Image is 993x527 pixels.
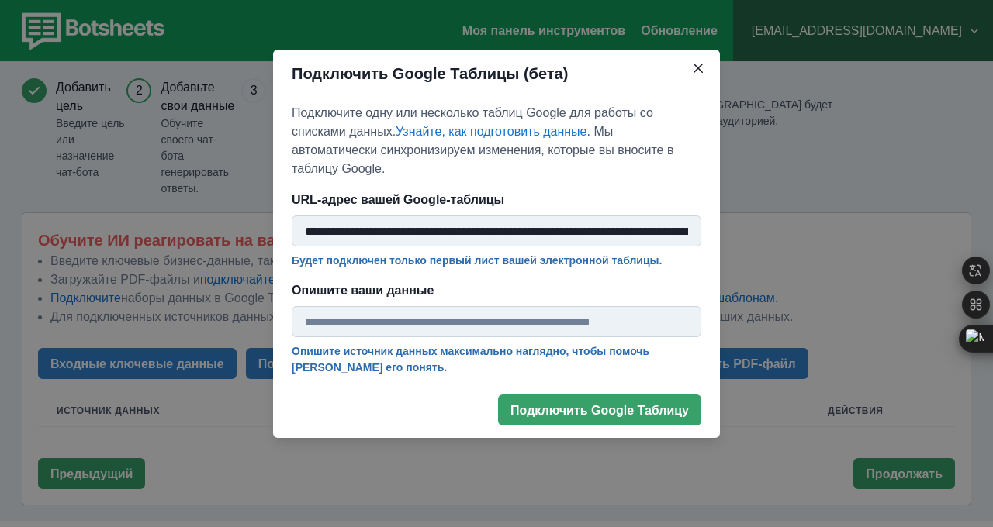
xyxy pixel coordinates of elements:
[396,125,586,138] a: Узнайте, как подготовить данные
[498,394,701,425] button: Подключить Google Таблицу
[292,193,504,206] font: URL-адрес вашей Google-таблицы
[292,284,434,297] font: Опишите ваши данные
[292,345,649,374] font: Опишите источник данных максимально наглядно, чтобы помочь [PERSON_NAME] его понять.
[510,404,689,417] font: Подключить Google Таблицу
[686,56,711,81] button: Закрывать
[292,106,653,138] font: Подключите одну или несколько таблиц Google для работы со списками данных.
[292,125,673,175] font: . Мы автоматически синхронизируем изменения, которые вы вносите в таблицу Google.
[292,65,568,82] font: Подключить Google Таблицы (бета)
[292,254,662,267] font: Будет подключен только первый лист вашей электронной таблицы.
